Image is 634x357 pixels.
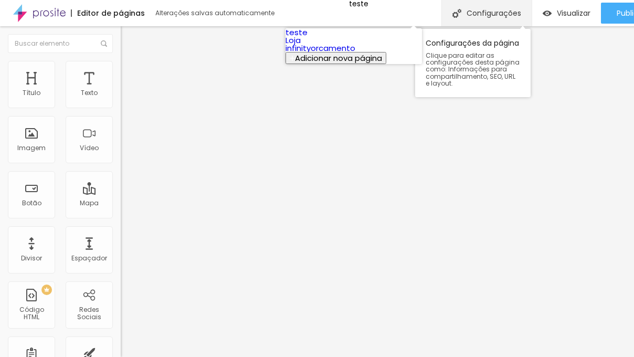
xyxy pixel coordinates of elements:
[155,10,276,16] div: Alterações salvas automaticamente
[71,255,107,262] div: Espaçador
[17,144,46,152] div: Imagem
[286,35,301,46] a: Loja
[80,199,99,207] div: Mapa
[101,40,107,47] img: Icone
[81,89,98,97] div: Texto
[543,9,552,18] img: view-1.svg
[286,52,386,64] button: Adicionar nova página
[286,43,355,54] a: infinityorcamento
[10,306,52,321] div: Código HTML
[426,52,520,87] span: Clique para editar as configurações desta página como: Informações para compartilhamento, SEO, UR...
[21,255,42,262] div: Divisor
[557,9,590,17] span: Visualizar
[71,9,145,17] div: Editor de páginas
[532,3,601,24] button: Visualizar
[452,9,461,18] img: Icone
[8,34,113,53] input: Buscar elemento
[23,89,40,97] div: Título
[22,199,41,207] div: Botão
[295,52,382,64] span: Adicionar nova página
[80,144,99,152] div: Vídeo
[286,27,308,38] a: teste
[68,306,110,321] div: Redes Sociais
[415,29,531,97] div: Configurações da página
